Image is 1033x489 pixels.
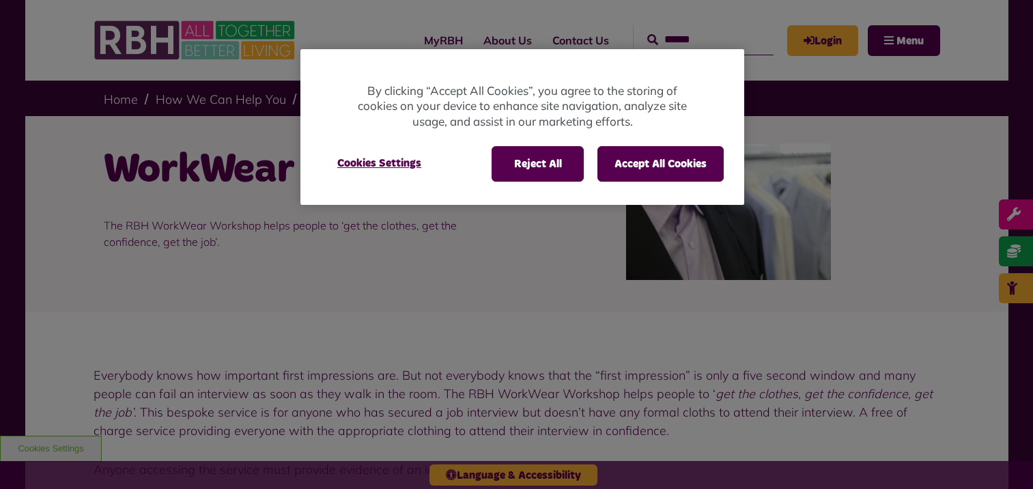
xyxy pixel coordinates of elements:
[321,146,438,180] button: Cookies Settings
[300,49,744,206] div: Privacy
[492,146,584,182] button: Reject All
[300,49,744,206] div: Cookie banner
[597,146,724,182] button: Accept All Cookies
[355,83,690,130] p: By clicking “Accept All Cookies”, you agree to the storing of cookies on your device to enhance s...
